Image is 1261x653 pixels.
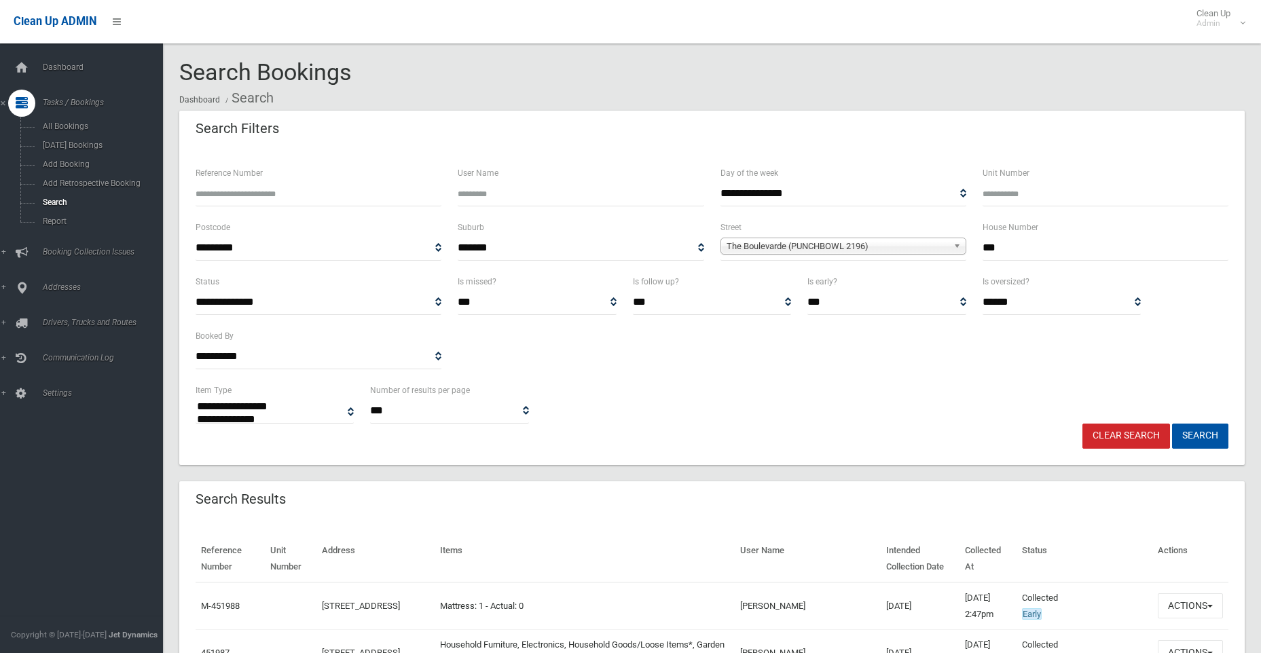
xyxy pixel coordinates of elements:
a: Dashboard [179,95,220,105]
label: Unit Number [983,166,1029,181]
label: Suburb [458,220,484,235]
button: Search [1172,424,1228,449]
span: Addresses [39,282,173,292]
span: Settings [39,388,173,398]
a: M-451988 [201,601,240,611]
span: The Boulevarde (PUNCHBOWL 2196) [727,238,948,255]
header: Search Filters [179,115,295,142]
span: Communication Log [39,353,173,362]
label: House Number [983,220,1038,235]
li: Search [222,86,274,111]
a: [STREET_ADDRESS] [322,601,400,611]
span: Booking Collection Issues [39,247,173,257]
label: Is oversized? [983,274,1029,289]
span: Dashboard [39,62,173,72]
span: Search Bookings [179,58,352,86]
td: [DATE] [881,582,959,630]
td: Mattress: 1 - Actual: 0 [435,582,735,630]
th: Intended Collection Date [881,536,959,582]
label: User Name [458,166,498,181]
th: Items [435,536,735,582]
span: Clean Up ADMIN [14,15,96,28]
label: Postcode [196,220,230,235]
span: Clean Up [1190,8,1244,29]
label: Status [196,274,219,289]
th: User Name [735,536,881,582]
span: All Bookings [39,122,162,131]
span: Copyright © [DATE]-[DATE] [11,630,107,639]
th: Status [1017,536,1152,582]
span: Add Booking [39,160,162,169]
label: Booked By [196,329,234,343]
label: Is early? [807,274,837,289]
span: Tasks / Bookings [39,98,173,107]
th: Address [316,536,435,582]
label: Is follow up? [633,274,679,289]
td: Collected [1017,582,1152,630]
header: Search Results [179,486,302,512]
label: Item Type [196,383,232,398]
th: Actions [1152,536,1228,582]
span: [DATE] Bookings [39,141,162,150]
label: Is missed? [458,274,496,289]
span: Early [1022,608,1042,620]
th: Unit Number [265,536,316,582]
span: Search [39,198,162,207]
td: [PERSON_NAME] [735,582,881,630]
label: Street [720,220,742,235]
span: Report [39,217,162,226]
a: Clear Search [1082,424,1170,449]
label: Day of the week [720,166,778,181]
span: Drivers, Trucks and Routes [39,318,173,327]
strong: Jet Dynamics [109,630,158,639]
label: Reference Number [196,166,263,181]
td: [DATE] 2:47pm [960,582,1017,630]
small: Admin [1196,18,1230,29]
th: Reference Number [196,536,265,582]
button: Actions [1158,593,1223,618]
label: Number of results per page [370,383,470,398]
th: Collected At [960,536,1017,582]
span: Add Retrospective Booking [39,179,162,188]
